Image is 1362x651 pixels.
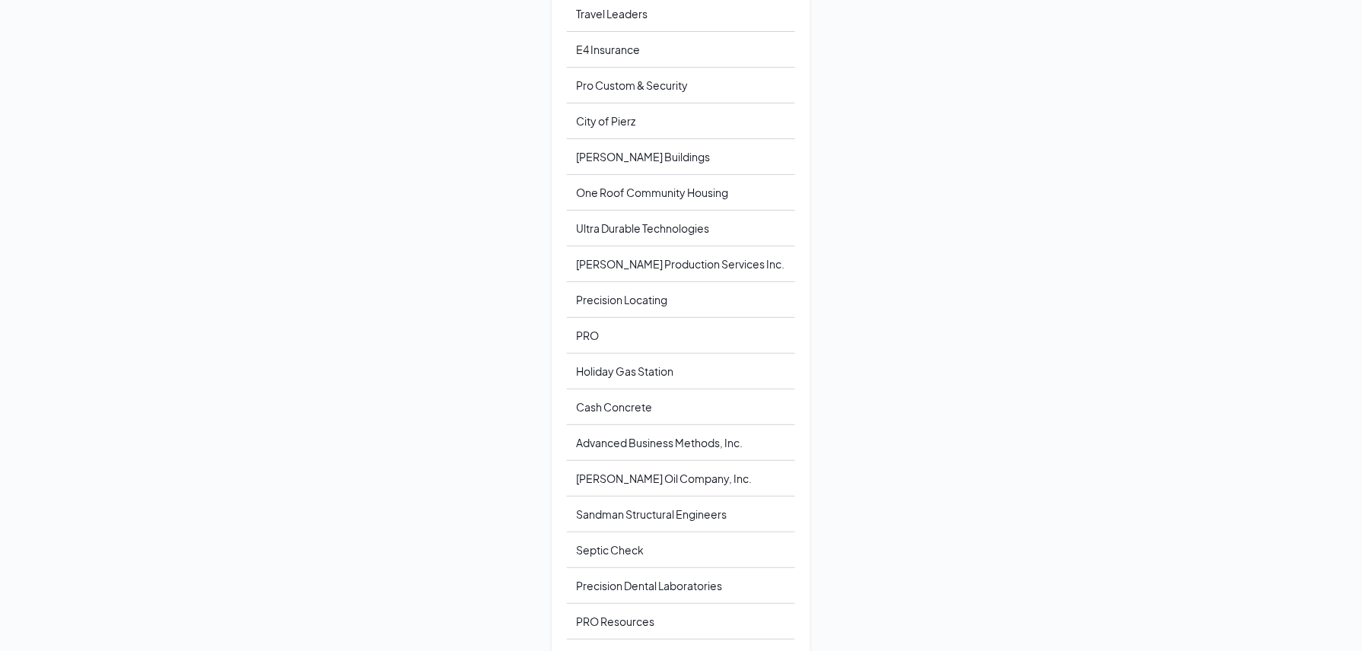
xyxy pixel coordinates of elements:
div: Holiday Gas Station [567,354,795,389]
div: Sandman Structural Engineers [567,497,795,532]
div: One Roof Community Housing [567,175,795,211]
div: Cash Concrete [567,389,795,425]
div: Septic Check [567,532,795,568]
div: Advanced Business Methods, Inc. [567,425,795,461]
div: PRO [567,318,795,354]
div: City of Pierz [567,103,795,139]
div: [PERSON_NAME] Oil Company, Inc. [567,461,795,497]
div: Ultra Durable Technologies [567,211,795,246]
div: Precision Dental Laboratories [567,568,795,604]
div: Precision Locating [567,282,795,318]
div: [PERSON_NAME] Production Services Inc. [567,246,795,282]
div: Pro Custom & Security [567,68,795,103]
div: E4 Insurance [567,32,795,68]
div: PRO Resources [567,604,795,640]
div: [PERSON_NAME] Buildings [567,139,795,175]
